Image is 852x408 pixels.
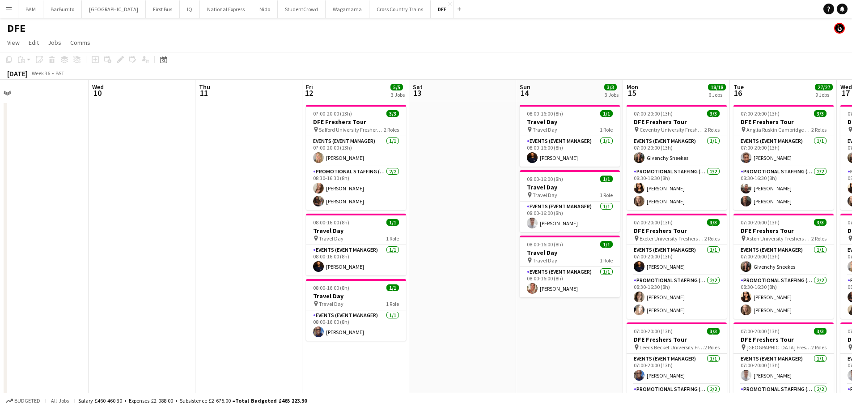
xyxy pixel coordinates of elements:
button: DFE [431,0,454,18]
button: StudentCrowd [278,0,326,18]
app-user-avatar: Tim Bodenham [834,23,845,34]
span: Total Budgeted £465 223.30 [235,397,307,404]
div: BST [55,70,64,77]
span: Budgeted [14,398,40,404]
span: Week 36 [30,70,52,77]
h1: DFE [7,21,25,35]
span: All jobs [49,397,71,404]
button: Budgeted [4,396,42,406]
button: IQ [180,0,200,18]
span: Comms [70,39,90,47]
div: [DATE] [7,69,28,78]
span: Edit [29,39,39,47]
span: Jobs [48,39,61,47]
a: View [4,37,23,48]
button: Cross Country Trains [369,0,431,18]
button: [GEOGRAPHIC_DATA] [82,0,146,18]
div: Salary £460 460.30 + Expenses £2 088.00 + Subsistence £2 675.00 = [78,397,307,404]
span: View [7,39,20,47]
a: Comms [67,37,94,48]
button: Wagamama [326,0,369,18]
a: Edit [25,37,42,48]
button: BarBurrito [43,0,82,18]
button: BAM [18,0,43,18]
button: National Express [200,0,252,18]
button: Nido [252,0,278,18]
a: Jobs [44,37,65,48]
button: First Bus [146,0,180,18]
